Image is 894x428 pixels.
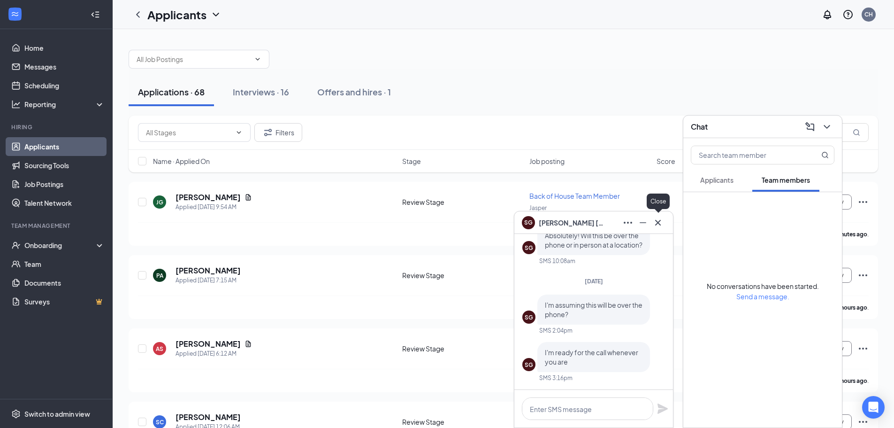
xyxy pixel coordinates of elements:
a: SurveysCrown [24,292,105,311]
a: Applicants [24,137,105,156]
svg: ChevronDown [254,55,261,63]
span: Job posting [529,156,565,166]
div: SG [525,361,533,369]
svg: Ellipses [857,416,869,428]
svg: Cross [652,217,664,228]
b: 3 hours ago [836,304,867,311]
span: No conversations have been started. [707,282,819,290]
svg: ChevronDown [235,129,243,136]
div: Hiring [11,123,103,131]
div: Onboarding [24,241,97,250]
div: CH [864,10,873,18]
div: Applied [DATE] 9:54 AM [176,202,252,212]
span: Team members [762,176,810,184]
div: Open Intercom Messenger [862,396,885,419]
div: Close [647,194,670,209]
span: Score [657,156,675,166]
button: Ellipses [620,215,635,230]
svg: Ellipses [857,196,869,208]
div: Applications · 68 [138,86,205,98]
svg: Filter [262,127,274,138]
div: Applied [DATE] 7:15 AM [176,276,241,285]
span: Name · Applied On [153,156,210,166]
b: 4 hours ago [836,377,867,384]
div: Reporting [24,100,105,109]
div: Review Stage [402,417,524,427]
svg: ChevronLeft [132,9,144,20]
span: Applicants [700,176,734,184]
svg: Minimize [637,217,649,228]
div: Review Stage [402,271,524,280]
div: Interviews · 16 [233,86,289,98]
input: All Stages [146,127,231,138]
svg: UserCheck [11,241,21,250]
svg: ComposeMessage [804,121,816,132]
div: SC [156,418,164,426]
div: AS [156,345,163,353]
button: ComposeMessage [802,119,818,134]
span: I'm assuming this will be over the phone? [545,301,642,319]
svg: Ellipses [622,217,634,228]
b: 26 minutes ago [826,231,867,238]
div: Offers and hires · 1 [317,86,391,98]
svg: MagnifyingGlass [821,151,829,159]
span: Send a message. [736,292,789,301]
svg: ChevronDown [821,121,833,132]
a: Job Postings [24,175,105,194]
a: Scheduling [24,76,105,95]
svg: MagnifyingGlass [853,129,860,136]
svg: Document [245,340,252,348]
h5: [PERSON_NAME] [176,339,241,349]
a: Home [24,39,105,57]
div: SMS 2:04pm [539,327,573,335]
div: SG [525,244,533,252]
svg: Settings [11,409,21,419]
svg: Document [245,194,252,201]
svg: WorkstreamLogo [10,9,20,19]
input: All Job Postings [137,54,250,64]
svg: Ellipses [857,343,869,354]
div: SG [525,313,533,321]
svg: Collapse [91,10,100,19]
a: Sourcing Tools [24,156,105,175]
span: Jasper [529,204,547,211]
svg: Analysis [11,100,21,109]
div: Applied [DATE] 6:12 AM [176,349,252,358]
div: Team Management [11,222,103,230]
svg: Plane [657,403,668,414]
div: PA [156,272,163,280]
span: I'm ready for the call whenever you are [545,348,638,366]
button: ChevronDown [819,119,834,134]
h5: [PERSON_NAME] [176,412,241,422]
div: SMS 10:08am [539,257,575,265]
svg: Notifications [822,9,833,20]
a: Documents [24,273,105,292]
a: Messages [24,57,105,76]
h3: Chat [691,122,708,132]
div: JG [156,198,163,206]
button: Filter Filters [254,123,302,142]
div: Switch to admin view [24,409,90,419]
a: Talent Network [24,194,105,212]
span: [PERSON_NAME] [PERSON_NAME] [539,218,604,228]
div: Review Stage [402,344,524,353]
svg: QuestionInfo [842,9,854,20]
span: [DATE] [585,278,603,285]
input: Search team member [691,146,802,164]
svg: Ellipses [857,270,869,281]
a: Team [24,255,105,273]
button: Minimize [635,215,650,230]
span: Stage [402,156,421,166]
h5: [PERSON_NAME] [176,192,241,202]
h5: [PERSON_NAME] [176,265,241,276]
svg: ChevronDown [210,9,222,20]
span: Back of House Team Member [529,192,620,200]
div: SMS 3:16pm [539,374,573,382]
div: Review Stage [402,197,524,207]
button: Cross [650,215,665,230]
h1: Applicants [147,7,206,23]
